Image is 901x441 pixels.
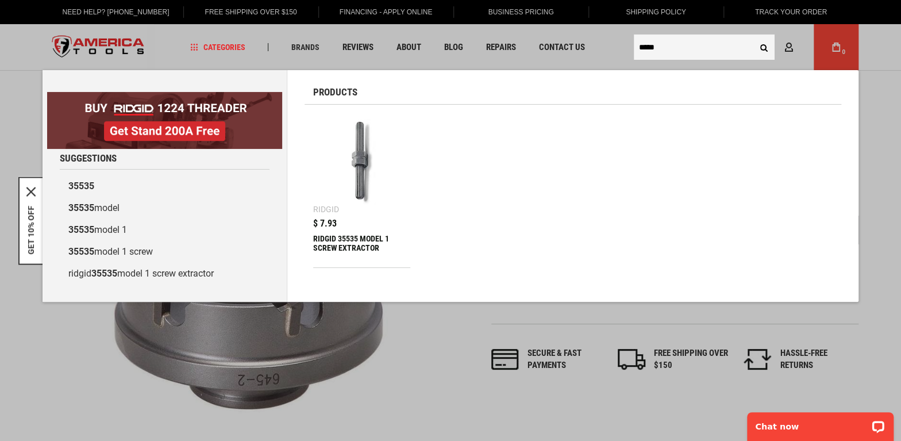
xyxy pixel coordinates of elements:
a: 35535model [60,197,269,219]
span: Suggestions [60,154,117,163]
a: 35535model 1 screw [60,241,269,263]
iframe: LiveChat chat widget [740,405,901,441]
span: Products [313,87,357,97]
b: 35535 [68,202,94,213]
svg: close icon [26,187,36,196]
div: RIDGID 35535 MODEL 1 SCREW EXTRACTOR [313,234,410,262]
b: 35535 [68,181,94,191]
b: 35535 [68,246,94,257]
a: 35535 [60,175,269,197]
a: 35535model 1 [60,219,269,241]
span: $ 7.93 [313,219,337,228]
a: Categories [185,40,251,55]
a: RIDGID 35535 MODEL 1 SCREW EXTRACTOR Ridgid $ 7.93 RIDGID 35535 MODEL 1 SCREW EXTRACTOR [313,113,410,267]
span: Brands [291,43,319,51]
button: GET 10% OFF [26,205,36,254]
button: Search [753,36,775,58]
img: BOGO: Buy RIDGID® 1224 Threader, Get Stand 200A Free! [47,92,282,149]
div: Ridgid [313,205,339,213]
a: ridgid35535model 1 screw extractor [60,263,269,285]
b: 35535 [91,268,117,279]
span: Categories [190,43,245,51]
button: Close [26,187,36,196]
b: 35535 [68,224,94,235]
a: Brands [286,40,325,55]
a: BOGO: Buy RIDGID® 1224 Threader, Get Stand 200A Free! [47,92,282,101]
img: RIDGID 35535 MODEL 1 SCREW EXTRACTOR [319,119,405,205]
